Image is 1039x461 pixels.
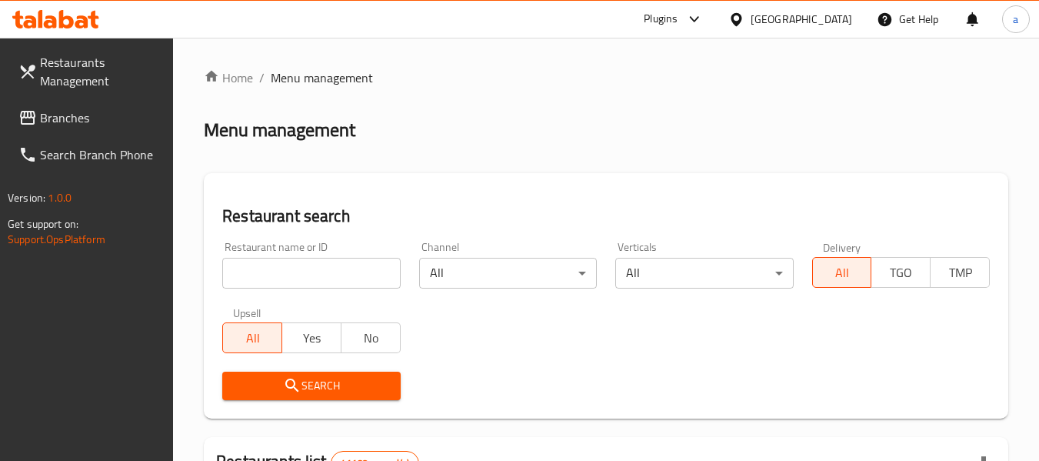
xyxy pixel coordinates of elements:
a: Home [204,68,253,87]
span: Menu management [271,68,373,87]
span: No [348,327,395,349]
span: Version: [8,188,45,208]
span: Search Branch Phone [40,145,162,164]
div: All [615,258,793,289]
li: / [259,68,265,87]
span: Search [235,376,388,396]
h2: Restaurant search [222,205,990,228]
span: 1.0.0 [48,188,72,208]
label: Upsell [233,307,261,318]
a: Search Branch Phone [6,136,174,173]
div: All [419,258,597,289]
button: All [812,257,872,288]
a: Restaurants Management [6,44,174,99]
input: Search for restaurant name or ID.. [222,258,400,289]
span: Restaurants Management [40,53,162,90]
label: Delivery [823,242,861,252]
button: No [341,322,401,353]
span: TMP [937,262,984,284]
span: All [229,327,276,349]
span: Get support on: [8,214,78,234]
button: TMP [930,257,990,288]
h2: Menu management [204,118,355,142]
button: TGO [871,257,931,288]
button: Yes [281,322,341,353]
a: Support.OpsPlatform [8,229,105,249]
div: [GEOGRAPHIC_DATA] [751,11,852,28]
span: All [819,262,866,284]
span: Branches [40,109,162,127]
nav: breadcrumb [204,68,1008,87]
span: Yes [288,327,335,349]
button: Search [222,372,400,400]
span: a [1013,11,1018,28]
button: All [222,322,282,353]
a: Branches [6,99,174,136]
span: TGO [877,262,924,284]
div: Plugins [644,10,678,28]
